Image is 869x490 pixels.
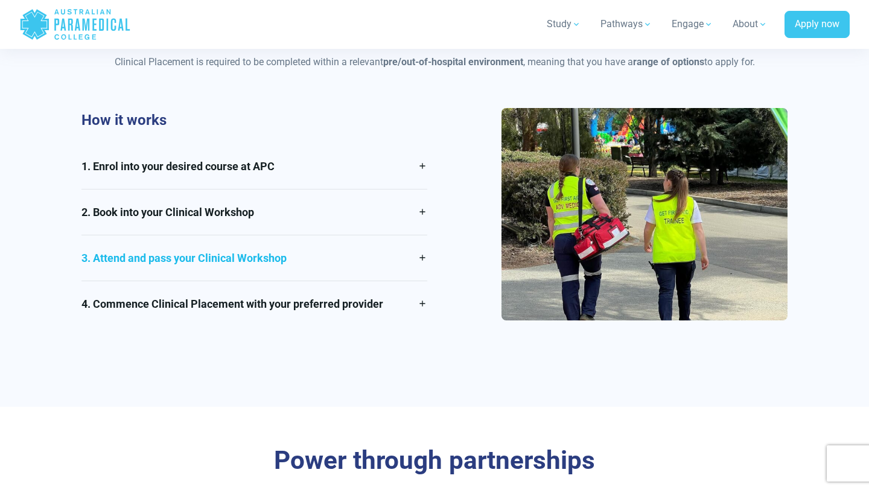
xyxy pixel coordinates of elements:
h3: Power through partnerships [81,445,788,476]
strong: range of options [633,56,704,68]
a: Pathways [593,7,660,41]
a: 3. Attend and pass your Clinical Workshop [81,235,427,281]
a: Australian Paramedical College [19,5,131,44]
a: Engage [664,7,721,41]
p: Clinical Placement is required to be completed within a relevant , meaning that you have a to app... [81,40,788,69]
a: 2. Book into your Clinical Workshop [81,189,427,235]
a: About [725,7,775,41]
a: 4. Commence Clinical Placement with your preferred provider [81,281,427,326]
a: Apply now [785,11,850,39]
a: Study [540,7,588,41]
strong: pre/out-of-hospital environment [383,56,523,68]
h3: How it works [81,112,427,129]
a: 1. Enrol into your desired course at APC [81,144,427,189]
